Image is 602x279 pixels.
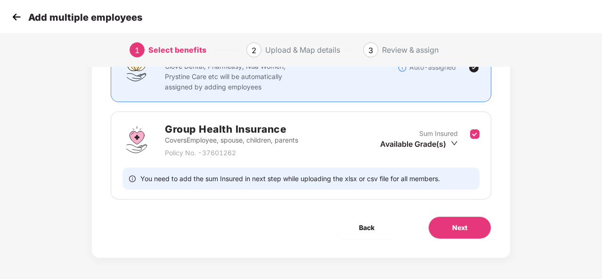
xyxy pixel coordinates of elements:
[165,61,304,92] p: Clove Dental, Pharmeasy, Nua Women, Prystine Care etc will be automatically assigned by adding em...
[359,223,374,233] span: Back
[129,174,136,183] span: info-circle
[122,54,151,82] img: svg+xml;base64,PHN2ZyBpZD0iQWZmaW5pdHlfQmVuZWZpdHMiIGRhdGEtbmFtZT0iQWZmaW5pdHkgQmVuZWZpdHMiIHhtbG...
[382,42,439,57] div: Review & assign
[380,139,458,149] div: Available Grade(s)
[398,63,407,72] img: svg+xml;base64,PHN2ZyBpZD0iSW5mb18tXzMyeDMyIiBkYXRhLW5hbWU9IkluZm8gLSAzMngzMiIgeG1sbnM9Imh0dHA6Ly...
[409,62,456,72] p: Auto-assigned
[452,223,467,233] span: Next
[265,42,340,57] div: Upload & Map details
[165,148,298,158] p: Policy No. - 37601262
[135,46,139,55] span: 1
[122,126,151,154] img: svg+xml;base64,PHN2ZyBpZD0iR3JvdXBfSGVhbHRoX0luc3VyYW5jZSIgZGF0YS1uYW1lPSJHcm91cCBIZWFsdGggSW5zdX...
[335,216,398,239] button: Back
[165,121,298,137] h2: Group Health Insurance
[165,135,298,145] p: Covers Employee, spouse, children, parents
[451,140,458,147] span: down
[140,174,440,183] span: You need to add the sum Insured in next step while uploading the xlsx or csv file for all members.
[368,46,373,55] span: 3
[28,12,142,23] p: Add multiple employees
[428,216,491,239] button: Next
[252,46,256,55] span: 2
[9,10,24,24] img: svg+xml;base64,PHN2ZyB4bWxucz0iaHR0cDovL3d3dy53My5vcmcvMjAwMC9zdmciIHdpZHRoPSIzMCIgaGVpZ2h0PSIzMC...
[419,128,458,139] p: Sum Insured
[468,62,480,73] img: svg+xml;base64,PHN2ZyBpZD0iVGljay0yNHgyNCIgeG1sbnM9Imh0dHA6Ly93d3cudzMub3JnLzIwMDAvc3ZnIiB3aWR0aD...
[148,42,206,57] div: Select benefits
